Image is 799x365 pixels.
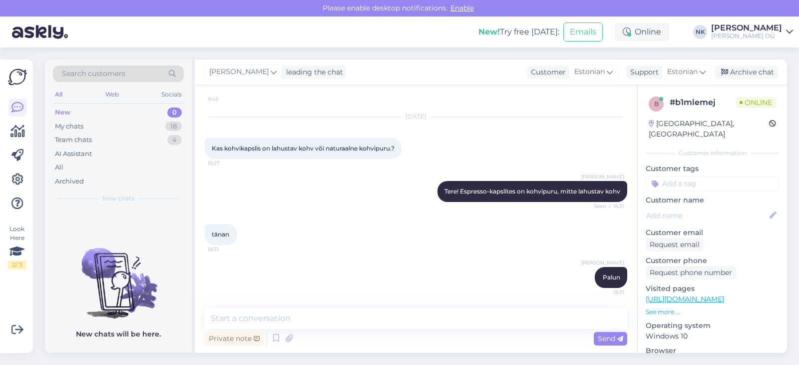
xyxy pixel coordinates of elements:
[159,88,184,101] div: Socials
[646,238,704,251] div: Request email
[667,66,698,77] span: Estonian
[581,259,624,266] span: [PERSON_NAME]
[646,148,779,157] div: Customer information
[45,230,192,320] img: No chats
[603,273,620,281] span: Palun
[646,210,768,221] input: Add name
[167,107,182,117] div: 0
[581,173,624,180] span: [PERSON_NAME]
[55,162,63,172] div: All
[574,66,605,77] span: Estonian
[646,227,779,238] p: Customer email
[646,266,736,279] div: Request phone number
[55,121,83,131] div: My chats
[670,96,736,108] div: # b1mlemej
[208,245,245,253] span: 16:31
[55,107,70,117] div: New
[646,307,779,316] p: See more ...
[587,202,624,210] span: Seen ✓ 16:31
[76,329,161,339] p: New chats will be here.
[8,224,26,269] div: Look Here
[646,283,779,294] p: Visited pages
[646,331,779,341] p: Windows 10
[212,230,229,238] span: tänan
[205,332,264,345] div: Private note
[587,288,624,296] span: 16:31
[649,118,769,139] div: [GEOGRAPHIC_DATA], [GEOGRAPHIC_DATA]
[527,67,566,77] div: Customer
[55,149,92,159] div: AI Assistant
[615,23,669,41] div: Online
[212,144,395,152] span: Kas kohvikapslis on lahustav kohv või naturaalne kohvipuru.?
[646,320,779,331] p: Operating system
[208,159,245,167] span: 16:27
[654,100,659,107] span: b
[208,95,245,103] span: 9:45
[53,88,64,101] div: All
[478,26,559,38] div: Try free [DATE]:
[167,135,182,145] div: 4
[646,176,779,191] input: Add a tag
[646,255,779,266] p: Customer phone
[478,27,500,36] b: New!
[626,67,659,77] div: Support
[646,163,779,174] p: Customer tags
[103,88,121,101] div: Web
[711,24,793,40] a: [PERSON_NAME][PERSON_NAME] OÜ
[646,195,779,205] p: Customer name
[8,260,26,269] div: 2 / 3
[444,187,620,195] span: Tere! Espresso-kapslites on kohvipuru, mitte lahustav kohv
[563,22,603,41] button: Emails
[711,32,782,40] div: [PERSON_NAME] OÜ
[715,65,778,79] div: Archive chat
[102,194,134,203] span: New chats
[447,3,477,12] span: Enable
[8,67,27,86] img: Askly Logo
[282,67,343,77] div: leading the chat
[646,294,724,303] a: [URL][DOMAIN_NAME]
[736,97,776,108] span: Online
[62,68,125,79] span: Search customers
[209,66,269,77] span: [PERSON_NAME]
[55,176,84,186] div: Archived
[646,345,779,356] p: Browser
[165,121,182,131] div: 18
[711,24,782,32] div: [PERSON_NAME]
[55,135,92,145] div: Team chats
[598,334,623,343] span: Send
[693,25,707,39] div: NK
[205,112,627,121] div: [DATE]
